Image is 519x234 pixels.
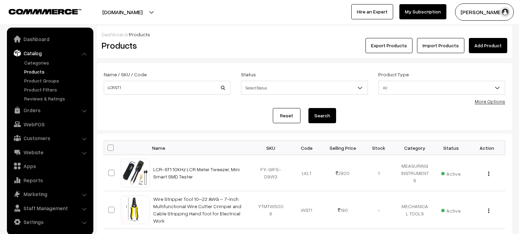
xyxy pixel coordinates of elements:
[153,196,241,224] a: Wire Stripper Tool 10–22 AWG – 7-Inch Multifunctional Wire Cutter Crimper and Cable Stripping Han...
[22,95,91,102] a: Reviews & Ratings
[379,82,505,94] span: All
[241,81,368,95] span: Select Status
[9,33,91,45] a: Dashboard
[153,166,240,179] a: LCR-ST1 10KHz LCR Meter Tweezer, Mini Smart SMD Tester
[365,38,413,53] button: Export Products
[361,155,397,191] td: 1
[469,141,505,155] th: Action
[129,31,150,37] span: Products
[241,71,256,78] label: Status
[325,141,361,155] th: Selling Price
[104,71,147,78] label: Name / SKU / Code
[9,216,91,228] a: Settings
[308,108,336,123] button: Search
[500,7,510,17] img: user
[102,40,230,51] h2: Products
[399,4,446,19] a: My Subscription
[289,141,325,155] th: Code
[273,108,300,123] a: Reset
[9,160,91,172] a: Apps
[325,155,361,191] td: 2820
[253,141,289,155] th: SKU
[488,172,489,176] img: Menu
[9,7,69,15] a: COMMMERCE
[475,98,505,104] a: More Options
[253,155,289,191] td: FY-GIFS-D9W3
[289,191,325,229] td: WST1
[455,3,514,21] button: [PERSON_NAME]
[361,141,397,155] th: Stock
[22,68,91,75] a: Products
[102,31,127,37] a: Dashboard
[469,38,507,53] a: Add Product
[149,141,253,155] th: Name
[351,4,393,19] a: Hire an Expert
[9,174,91,186] a: Reports
[241,82,368,94] span: Select Status
[397,141,433,155] th: Category
[441,205,461,214] span: Active
[78,3,167,21] button: [DOMAIN_NAME]
[378,71,409,78] label: Product Type
[9,132,91,144] a: Customers
[488,208,489,213] img: Menu
[9,188,91,200] a: Marketing
[361,191,397,229] td: -
[253,191,289,229] td: YTMTWS006
[441,168,461,177] span: Active
[9,9,81,14] img: COMMMERCE
[9,202,91,214] a: Staff Management
[9,118,91,130] a: WebPOS
[325,191,361,229] td: 190
[22,59,91,66] a: Categories
[9,104,91,116] a: Orders
[9,47,91,59] a: Catalog
[289,155,325,191] td: LKL1
[433,141,469,155] th: Status
[9,146,91,158] a: Website
[22,86,91,93] a: Product Filters
[417,38,464,53] a: Import Products
[22,77,91,84] a: Product Groups
[397,191,433,229] td: MECHANICAL TOOLS
[104,81,231,95] input: Name / SKU / Code
[397,155,433,191] td: MEASURING INSTRUMENTS
[102,31,507,38] div: /
[378,81,505,95] span: All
